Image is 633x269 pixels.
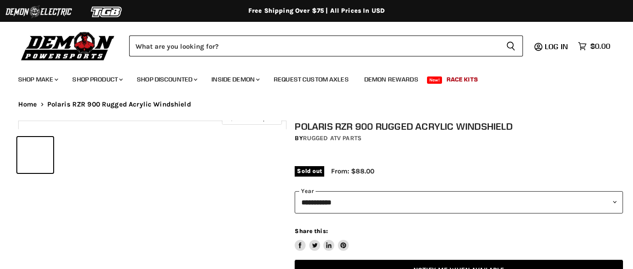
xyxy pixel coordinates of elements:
a: $0.00 [573,40,615,53]
form: Product [129,36,523,56]
button: IMAGE thumbnail [17,137,53,173]
a: Inside Demon [205,70,265,89]
a: Rugged ATV Parts [303,134,362,142]
ul: Main menu [11,66,608,89]
span: Sold out [295,166,324,176]
img: TGB Logo 2 [73,3,141,20]
img: Demon Electric Logo 2 [5,3,73,20]
img: Demon Powersports [18,30,118,62]
span: Share this: [295,228,327,234]
a: Log in [541,42,573,51]
span: Polaris RZR 900 Rugged Acrylic Windshield [47,101,191,108]
aside: Share this: [295,227,349,251]
a: Shop Discounted [130,70,203,89]
span: $0.00 [590,42,610,51]
span: New! [427,76,442,84]
a: Race Kits [440,70,485,89]
a: Home [18,101,37,108]
a: Shop Make [11,70,64,89]
span: From: $88.00 [331,167,374,175]
a: Request Custom Axles [267,70,356,89]
div: by [295,133,623,143]
span: Click to expand [226,115,277,122]
a: Demon Rewards [357,70,425,89]
span: Log in [545,42,568,51]
button: Search [499,36,523,56]
input: Search [129,36,499,56]
h1: Polaris RZR 900 Rugged Acrylic Windshield [295,121,623,132]
a: Shop Product [65,70,128,89]
select: year [295,191,623,213]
